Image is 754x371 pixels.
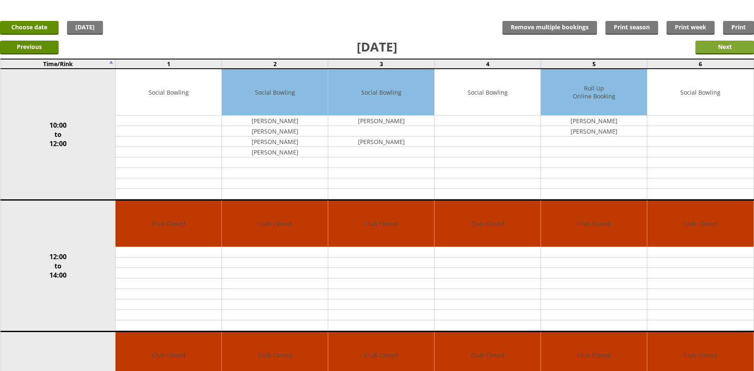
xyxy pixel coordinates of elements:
[328,201,434,247] td: Club Closed
[667,21,715,35] a: Print week
[435,59,541,69] td: 4
[723,21,754,35] a: Print
[435,69,540,116] td: Social Bowling
[541,126,647,137] td: [PERSON_NAME]
[116,59,222,69] td: 1
[541,69,647,116] td: Roll Up Online Booking
[222,147,328,157] td: [PERSON_NAME]
[222,69,328,116] td: Social Bowling
[328,137,434,147] td: [PERSON_NAME]
[0,200,116,332] td: 12:00 to 14:00
[541,201,647,247] td: Club Closed
[116,201,221,247] td: Club Closed
[541,59,647,69] td: 5
[222,126,328,137] td: [PERSON_NAME]
[605,21,658,35] a: Print season
[695,41,754,54] input: Next
[435,201,540,247] td: Club Closed
[222,201,328,247] td: Club Closed
[502,21,597,35] input: Remove multiple bookings
[0,59,116,69] td: Time/Rink
[328,116,434,126] td: [PERSON_NAME]
[67,21,103,35] a: [DATE]
[328,59,435,69] td: 3
[222,59,328,69] td: 2
[116,69,221,116] td: Social Bowling
[647,69,753,116] td: Social Bowling
[647,201,753,247] td: Club Closed
[541,116,647,126] td: [PERSON_NAME]
[647,59,754,69] td: 6
[0,69,116,200] td: 10:00 to 12:00
[328,69,434,116] td: Social Bowling
[222,116,328,126] td: [PERSON_NAME]
[222,137,328,147] td: [PERSON_NAME]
